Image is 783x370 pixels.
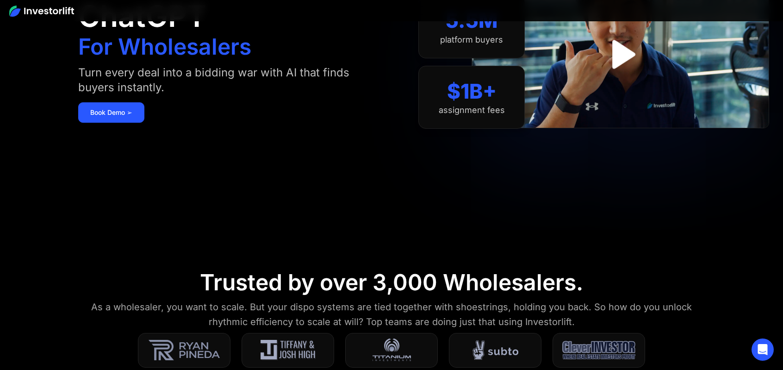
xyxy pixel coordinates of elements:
[78,300,705,329] div: As a wholesaler, you want to scale. But your dispo systems are tied together with shoestrings, ho...
[78,1,206,31] h1: ChatGPT
[78,65,367,95] div: Turn every deal into a bidding war with AI that finds buyers instantly.
[78,102,144,123] a: Book Demo ➢
[551,133,690,144] iframe: Customer reviews powered by Trustpilot
[200,269,583,296] div: Trusted by over 3,000 Wholesalers.
[447,79,497,104] div: $1B+
[752,339,774,361] div: Open Intercom Messenger
[439,105,505,115] div: assignment fees
[600,34,641,75] a: open lightbox
[440,35,503,45] div: platform buyers
[446,8,498,33] div: 5.5M
[78,36,251,58] h1: For Wholesalers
